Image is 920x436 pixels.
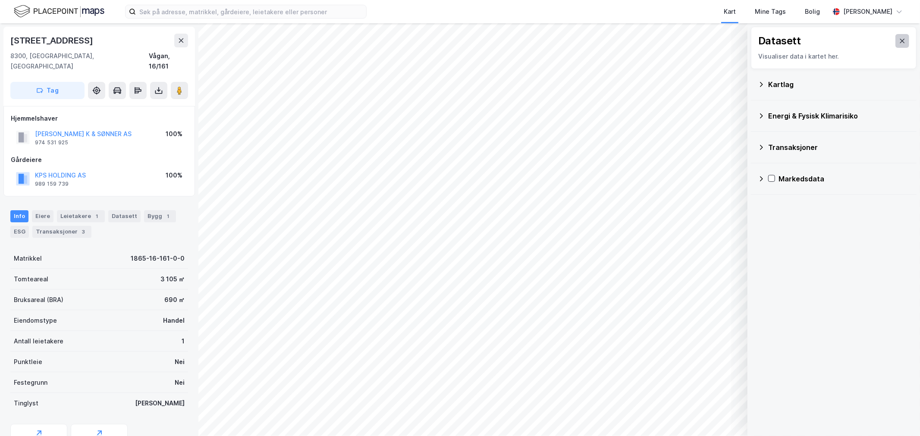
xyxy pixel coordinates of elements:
div: [STREET_ADDRESS] [10,34,95,47]
div: Transaksjoner [32,226,91,238]
input: Søk på adresse, matrikkel, gårdeiere, leietakere eller personer [136,5,366,18]
div: Bygg [144,210,176,222]
div: Markedsdata [779,174,910,184]
div: Festegrunn [14,377,47,388]
div: Tomteareal [14,274,48,284]
div: Kartlag [768,79,910,90]
div: Info [10,210,28,222]
div: Eiere [32,210,53,222]
div: 1 [182,336,185,346]
div: 1865-16-161-0-0 [131,253,185,264]
div: [PERSON_NAME] [843,6,892,17]
div: Punktleie [14,357,42,367]
div: Nei [175,357,185,367]
div: Transaksjoner [768,142,910,153]
div: Kontrollprogram for chat [877,395,920,436]
div: 3 [79,227,88,236]
div: 1 [164,212,173,221]
div: Mine Tags [755,6,786,17]
div: 690 ㎡ [164,295,185,305]
div: Datasett [758,34,801,48]
div: Kart [724,6,736,17]
div: Hjemmelshaver [11,113,188,124]
div: Eiendomstype [14,315,57,326]
div: Vågan, 16/161 [149,51,188,72]
div: Matrikkel [14,253,42,264]
div: Energi & Fysisk Klimarisiko [768,111,910,121]
div: 989 159 739 [35,181,69,187]
div: Bruksareal (BRA) [14,295,63,305]
div: Tinglyst [14,398,38,408]
div: [PERSON_NAME] [135,398,185,408]
iframe: Chat Widget [877,395,920,436]
div: Nei [175,377,185,388]
div: Antall leietakere [14,336,63,346]
div: 1 [93,212,101,221]
div: Gårdeiere [11,155,188,165]
img: logo.f888ab2527a4732fd821a326f86c7f29.svg [14,4,104,19]
div: 100% [166,129,182,139]
div: Bolig [805,6,820,17]
div: Leietakere [57,210,105,222]
div: Visualiser data i kartet her. [758,51,909,62]
div: 100% [166,170,182,181]
div: Datasett [108,210,141,222]
div: Handel [163,315,185,326]
div: ESG [10,226,29,238]
button: Tag [10,82,85,99]
div: 3 105 ㎡ [160,274,185,284]
div: 974 531 925 [35,139,68,146]
div: 8300, [GEOGRAPHIC_DATA], [GEOGRAPHIC_DATA] [10,51,149,72]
